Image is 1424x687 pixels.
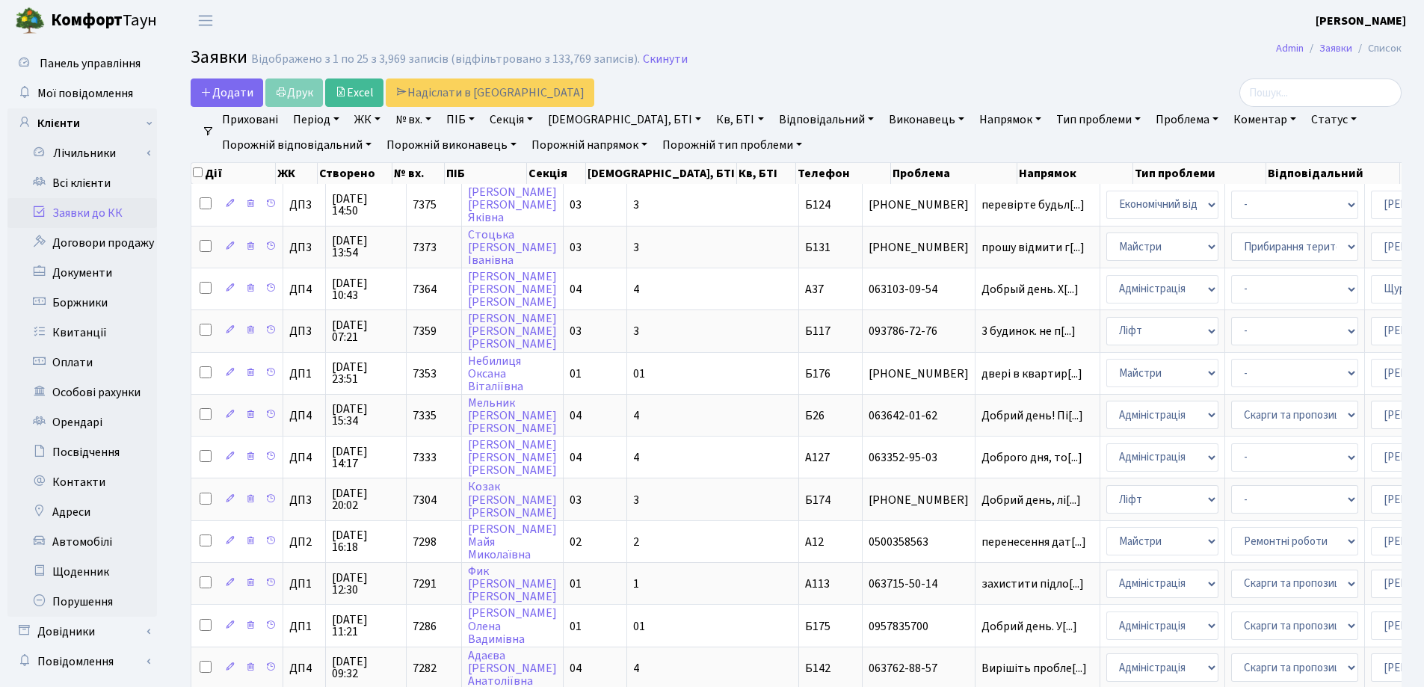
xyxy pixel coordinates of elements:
span: 4 [633,281,639,298]
th: Напрямок [1017,163,1134,184]
a: [PERSON_NAME][PERSON_NAME][PERSON_NAME] [468,268,557,310]
a: Проблема [1150,107,1224,132]
span: 7291 [413,576,437,592]
span: ДП4 [289,662,319,674]
a: Документи [7,258,157,288]
span: 4 [633,660,639,677]
a: [PERSON_NAME]ОленаВадимівна [468,606,557,647]
a: Статус [1305,107,1363,132]
a: Заявки [1319,40,1352,56]
input: Пошук... [1239,78,1402,107]
span: ДП3 [289,325,319,337]
span: [DATE] 16:18 [332,529,400,553]
span: Б176 [805,366,830,382]
span: 1 [633,576,639,592]
span: 7359 [413,323,437,339]
a: Мельник[PERSON_NAME][PERSON_NAME] [468,395,557,437]
span: Мої повідомлення [37,85,133,102]
th: ЖК [276,163,318,184]
span: прошу відмити г[...] [981,239,1085,256]
span: 02 [570,534,582,550]
span: Б174 [805,492,830,508]
span: 01 [570,366,582,382]
a: Договори продажу [7,228,157,258]
span: [DATE] 09:32 [332,656,400,680]
a: [PERSON_NAME][PERSON_NAME][PERSON_NAME] [468,437,557,478]
span: [PHONE_NUMBER] [869,241,969,253]
b: Комфорт [51,8,123,32]
span: 04 [570,449,582,466]
b: [PERSON_NAME] [1316,13,1406,29]
a: Особові рахунки [7,378,157,407]
span: перенесення дат[...] [981,534,1086,550]
span: Доброго дня, то[...] [981,449,1082,466]
span: 063642-01-62 [869,410,969,422]
span: 063352-95-03 [869,452,969,463]
span: ДП3 [289,494,319,506]
a: Фик[PERSON_NAME][PERSON_NAME] [468,563,557,605]
th: Кв, БТІ [737,163,796,184]
span: 7353 [413,366,437,382]
span: 4 [633,407,639,424]
a: Оплати [7,348,157,378]
a: ЖК [348,107,386,132]
a: Контакти [7,467,157,497]
a: Повідомлення [7,647,157,677]
span: перевірте будьл[...] [981,197,1085,213]
a: Коментар [1227,107,1302,132]
a: ПІБ [440,107,481,132]
span: 7298 [413,534,437,550]
a: Секція [484,107,539,132]
th: [DEMOGRAPHIC_DATA], БТІ [586,163,737,184]
th: Створено [318,163,392,184]
span: [PHONE_NUMBER] [869,494,969,506]
a: Приховані [216,107,284,132]
span: [DATE] 07:21 [332,319,400,343]
a: [PERSON_NAME] [1316,12,1406,30]
span: 093786-72-76 [869,325,969,337]
span: 0957835700 [869,620,969,632]
span: 04 [570,407,582,424]
span: Добрий день, лі[...] [981,492,1081,508]
a: Скинути [643,52,688,67]
button: Переключити навігацію [187,8,224,33]
a: Виконавець [883,107,970,132]
nav: breadcrumb [1254,33,1424,64]
a: [PERSON_NAME][PERSON_NAME][PERSON_NAME] [468,310,557,352]
a: Період [287,107,345,132]
a: [PERSON_NAME][PERSON_NAME]Яківна [468,184,557,226]
span: Добрый день. Х[...] [981,281,1079,298]
span: 3 будинок. не п[...] [981,323,1076,339]
span: Панель управління [40,55,141,72]
span: 7282 [413,660,437,677]
span: 2 [633,534,639,550]
span: двері в квартир[...] [981,366,1082,382]
a: Порожній тип проблеми [656,132,808,158]
a: Додати [191,78,263,107]
span: 0500358563 [869,536,969,548]
span: 7304 [413,492,437,508]
span: 03 [570,197,582,213]
span: [DATE] 20:02 [332,487,400,511]
span: А113 [805,576,830,592]
a: Квитанції [7,318,157,348]
a: Кв, БТІ [710,107,769,132]
a: Автомобілі [7,527,157,557]
span: 7375 [413,197,437,213]
th: Тип проблеми [1133,163,1266,184]
span: Б131 [805,239,830,256]
span: Б124 [805,197,830,213]
a: Клієнти [7,108,157,138]
span: [DATE] 12:30 [332,572,400,596]
th: Проблема [891,163,1017,184]
span: 7364 [413,281,437,298]
span: [DATE] 23:51 [332,361,400,385]
a: Тип проблеми [1050,107,1147,132]
a: Admin [1276,40,1304,56]
a: Порожній виконавець [380,132,523,158]
a: Порожній напрямок [525,132,653,158]
img: logo.png [15,6,45,36]
a: Порушення [7,587,157,617]
span: 3 [633,323,639,339]
span: Б26 [805,407,824,424]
